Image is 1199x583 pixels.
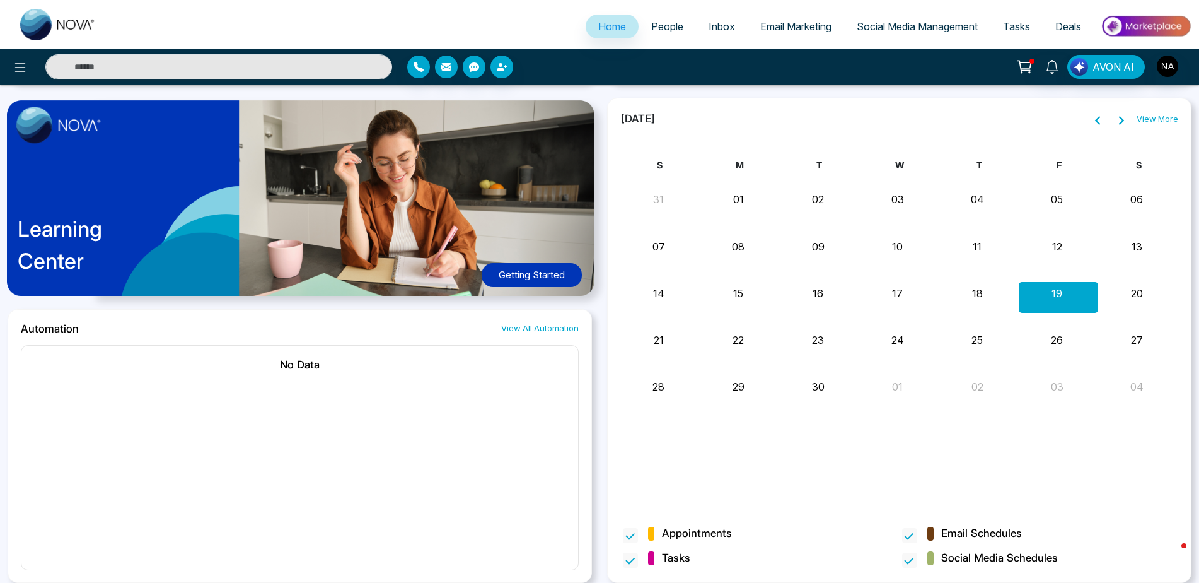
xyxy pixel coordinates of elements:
[732,239,744,254] button: 08
[1051,333,1063,348] button: 26
[1137,113,1178,126] a: View More
[1003,20,1030,33] span: Tasks
[1131,333,1143,348] button: 27
[709,20,735,33] span: Inbox
[760,20,831,33] span: Email Marketing
[1051,286,1062,301] button: 19
[1067,55,1145,79] button: AVON AI
[1156,540,1186,570] iframe: Intercom live chat
[639,15,696,38] a: People
[1092,59,1134,74] span: AVON AI
[812,192,824,207] button: 02
[653,286,664,301] button: 14
[976,160,982,170] span: T
[844,15,990,38] a: Social Media Management
[1051,192,1063,207] button: 05
[971,192,984,207] button: 04
[990,15,1043,38] a: Tasks
[1070,58,1088,76] img: Lead Flow
[652,379,664,394] button: 28
[653,192,664,207] button: 31
[813,286,823,301] button: 16
[1132,239,1142,254] button: 13
[1130,379,1144,394] button: 04
[696,15,748,38] a: Inbox
[1055,20,1081,33] span: Deals
[620,111,656,127] span: [DATE]
[941,526,1022,542] span: Email Schedules
[816,160,822,170] span: T
[654,333,664,348] button: 21
[651,20,683,33] span: People
[973,239,982,254] button: 11
[812,239,825,254] button: 09
[620,158,1178,490] div: Month View
[857,20,978,33] span: Social Media Management
[892,239,903,254] button: 10
[733,333,744,348] button: 22
[812,333,824,348] button: 23
[501,322,579,334] a: View All Automation
[20,9,96,40] img: Nova CRM Logo
[971,333,983,348] button: 25
[892,286,903,301] button: 17
[733,286,743,301] button: 15
[941,550,1058,567] span: Social Media Schedules
[1157,56,1178,77] img: User Avatar
[971,379,983,394] button: 02
[21,322,79,335] h2: Automation
[16,107,101,144] img: image
[662,526,732,542] span: Appointments
[892,379,903,394] button: 01
[1057,160,1062,170] span: F
[812,379,825,394] button: 30
[1130,192,1143,207] button: 06
[482,263,582,288] button: Getting Started
[598,20,626,33] span: Home
[1052,239,1062,254] button: 12
[972,286,983,301] button: 18
[586,15,639,38] a: Home
[891,333,904,348] button: 24
[1043,15,1094,38] a: Deals
[891,192,904,207] button: 03
[1131,286,1143,301] button: 20
[736,160,744,170] span: M
[1100,12,1191,40] img: Market-place.gif
[895,160,904,170] span: W
[652,239,665,254] button: 07
[1136,160,1142,170] span: S
[8,98,592,309] a: LearningCenterGetting Started
[733,192,744,207] button: 01
[657,160,663,170] span: S
[748,15,844,38] a: Email Marketing
[733,379,744,394] button: 29
[662,550,690,567] span: Tasks
[18,213,102,277] p: Learning Center
[34,358,565,371] h2: No Data
[1051,379,1063,394] button: 03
